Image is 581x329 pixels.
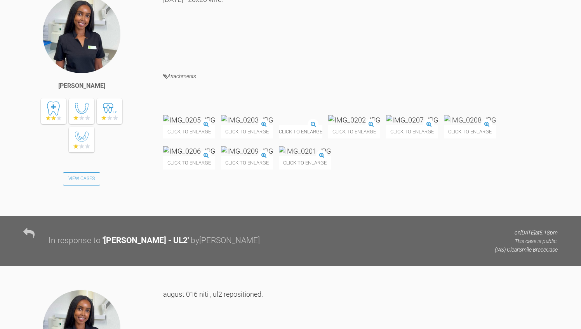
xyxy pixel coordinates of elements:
[444,125,496,138] span: Click to enlarge
[49,234,101,247] div: In response to
[328,125,380,138] span: Click to enlarge
[63,172,100,185] a: View Cases
[495,228,558,237] p: on [DATE] at 5:18pm
[221,115,273,125] img: IMG_0203.JPG
[163,146,215,156] img: IMG_0206.JPG
[279,125,322,138] span: Click to enlarge
[191,234,260,247] div: by [PERSON_NAME]
[163,115,215,125] img: IMG_0205.JPG
[163,125,215,138] span: Click to enlarge
[221,156,273,170] span: Click to enlarge
[495,237,558,245] p: This case is public.
[58,81,105,91] div: [PERSON_NAME]
[163,156,215,170] span: Click to enlarge
[221,146,273,156] img: IMG_0209.JPG
[279,156,331,170] span: Click to enlarge
[328,115,380,125] img: IMG_0202.JPG
[444,115,496,125] img: IMG_0208.JPG
[386,125,438,138] span: Click to enlarge
[495,245,558,254] p: (IAS) ClearSmile Brace Case
[279,146,331,156] img: IMG_0201.JPG
[221,125,273,138] span: Click to enlarge
[163,72,558,81] h4: Attachments
[386,115,438,125] img: IMG_0207.JPG
[103,234,189,247] div: ' [PERSON_NAME] - UL2 '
